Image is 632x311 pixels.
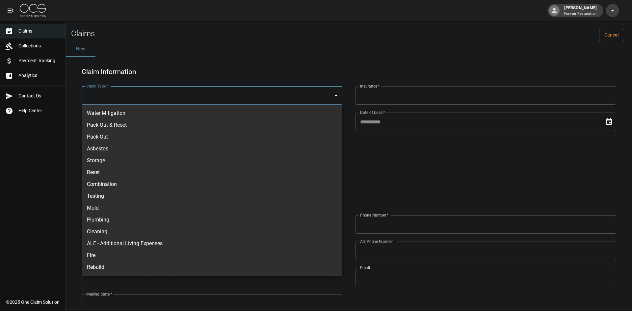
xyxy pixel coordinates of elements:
li: ALE - Additional Living Expenses [82,238,342,249]
li: Testing [82,190,342,202]
li: Rebuild [82,261,342,273]
li: Reset [82,167,342,178]
li: Cleaning [82,226,342,238]
li: Storage [82,155,342,167]
li: Combination [82,178,342,190]
li: Fire [82,249,342,261]
li: Water Mitigation [82,107,342,119]
li: Mold [82,202,342,214]
li: Pack Out & Reset [82,119,342,131]
li: Pack Out [82,131,342,143]
li: Asbestos [82,143,342,155]
li: Plumbing [82,214,342,226]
